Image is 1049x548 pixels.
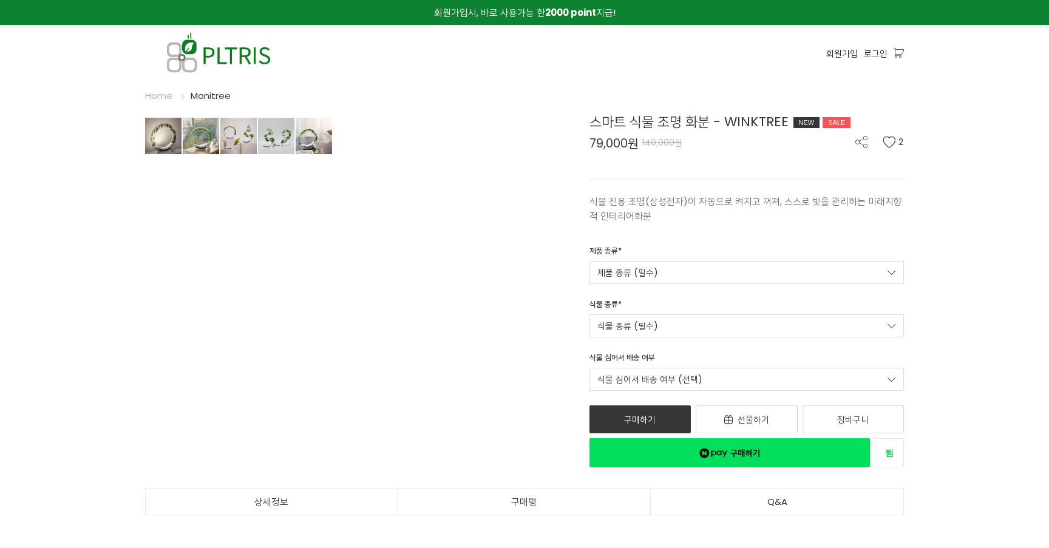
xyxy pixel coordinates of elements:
[823,117,850,128] div: SALE
[793,117,820,128] div: NEW
[398,489,651,515] a: 구매평
[696,405,798,433] a: 선물하기
[589,314,905,337] a: 식물 종류 (필수)
[803,405,905,433] a: 장바구니
[146,489,398,515] a: 상세정보
[589,137,639,149] span: 79,000원
[589,194,905,223] p: 식물 전용 조명(삼성전자)이 자동으로 켜지고 꺼져, 스스로 빛을 관리하는 미래지향적 인테리어화분
[589,438,871,467] a: 새창
[875,438,904,467] a: 새창
[191,89,231,102] a: Monitree
[589,368,905,391] a: 식물 심어서 배송 여부 (선택)
[589,112,905,132] div: 스마트 식물 조명 화분 - WINKTREE
[589,261,905,284] a: 제품 종류 (필수)
[589,405,691,433] a: 구매하기
[545,6,596,19] strong: 2000 point
[826,47,858,60] a: 회원가입
[434,6,616,19] span: 회원가입시, 바로 사용가능 한 지급!
[145,89,172,102] a: Home
[642,137,682,149] span: 140,000원
[898,136,904,148] span: 2
[589,299,622,314] div: 식물 종류
[864,47,888,60] a: 로그인
[738,413,769,425] span: 선물하기
[651,489,903,515] a: Q&A
[589,245,622,261] div: 제품 종류
[589,352,655,368] div: 식물 심어서 배송 여부
[883,136,904,148] button: 2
